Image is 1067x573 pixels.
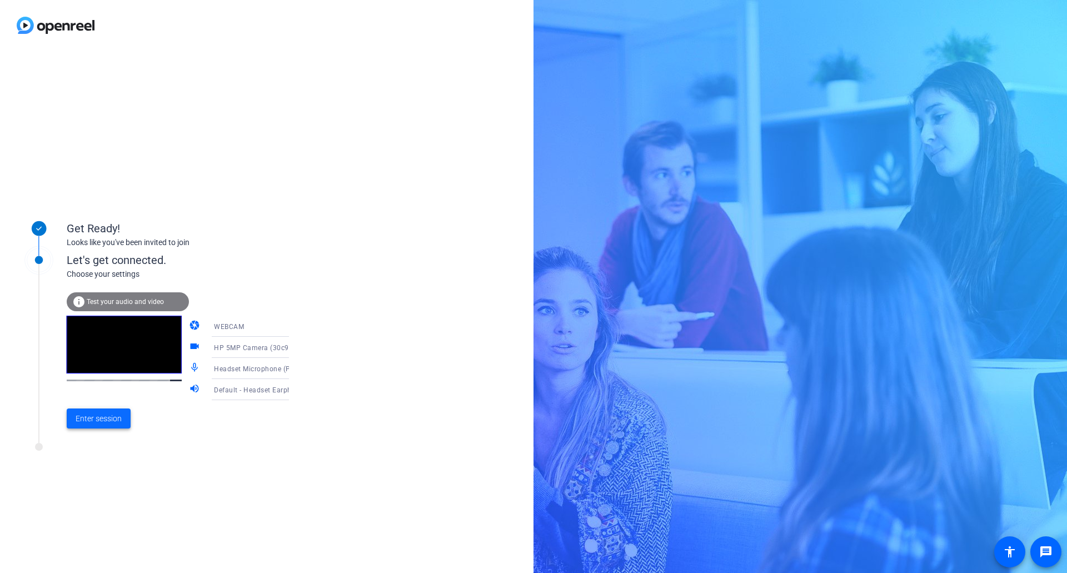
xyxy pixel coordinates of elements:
span: Headset Microphone (Plantronics Blackwire 5220 Series) (047f:c053) [214,364,438,373]
mat-icon: videocam [189,341,202,354]
span: Test your audio and video [87,298,164,306]
span: Enter session [76,413,122,425]
div: Choose your settings [67,268,312,280]
div: Looks like you've been invited to join [67,237,289,248]
mat-icon: accessibility [1003,545,1016,559]
mat-icon: info [72,295,86,308]
button: Enter session [67,408,131,428]
span: Default - Headset Earphone (Plantronics Blackwire 5220 Series) (047f:c053) [214,385,461,394]
span: HP 5MP Camera (30c9:00c1) [214,343,310,352]
mat-icon: volume_up [189,383,202,396]
mat-icon: mic_none [189,362,202,375]
div: Get Ready! [67,220,289,237]
mat-icon: camera [189,320,202,333]
span: WEBCAM [214,323,244,331]
div: Let's get connected. [67,252,312,268]
mat-icon: message [1039,545,1053,559]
